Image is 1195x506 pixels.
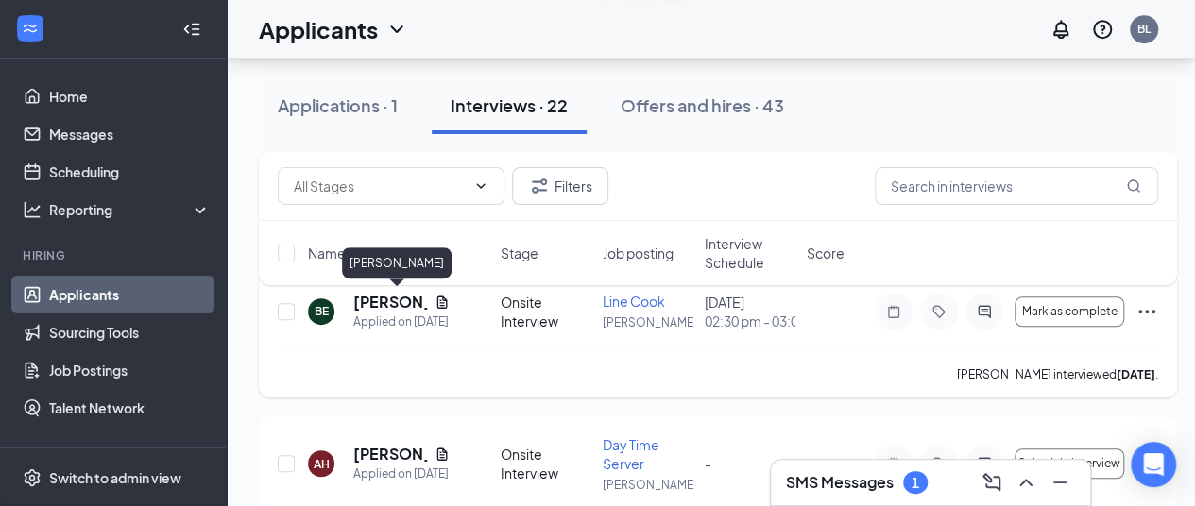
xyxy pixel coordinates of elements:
span: 02:30 pm - 03:00 pm [705,312,795,330]
input: All Stages [294,176,466,196]
div: AH [314,456,330,472]
span: Schedule interview [1018,457,1120,470]
div: Onsite Interview [501,445,591,482]
svg: Tag [928,456,950,471]
span: Mark as complete [1022,305,1118,318]
div: Switch to admin view [49,468,181,487]
svg: QuestionInfo [1091,18,1114,41]
svg: Minimize [1049,471,1071,494]
p: [PERSON_NAME] [603,477,693,493]
a: Talent Network [49,389,211,427]
svg: Tag [928,304,950,319]
a: Applicants [49,276,211,313]
p: [PERSON_NAME] interviewed . [957,366,1158,382]
svg: ChevronDown [473,178,488,194]
span: Score [807,244,845,262]
svg: Collapse [182,20,201,39]
div: BE [315,303,329,319]
a: Scheduling [49,153,211,191]
div: Onsite Interview [501,293,591,330]
div: Applied on [DATE] [353,464,450,483]
span: - [705,455,711,472]
span: Interview Schedule [705,234,795,272]
div: [PERSON_NAME] [342,247,452,278]
p: [PERSON_NAME] [603,314,693,330]
svg: ChevronUp [1015,471,1037,494]
button: ChevronUp [1011,467,1041,498]
a: Sourcing Tools [49,313,211,351]
svg: Analysis [23,200,42,219]
div: Applied on [DATE] [353,312,450,331]
span: Job posting [603,244,674,262]
div: Interviews · 22 [451,93,568,117]
div: Reporting [49,200,212,219]
button: Mark as complete [1015,296,1124,327]
span: Stage [501,244,538,262]
button: Schedule interview [1015,448,1124,479]
svg: Note [882,304,905,319]
svg: Notifications [1050,18,1072,41]
b: [DATE] [1117,367,1155,381]
button: Minimize [1045,467,1075,498]
svg: ComposeMessage [981,471,1003,494]
svg: Settings [23,468,42,487]
svg: Filter [528,175,551,197]
span: Day Time Server [603,436,659,472]
svg: ActiveChat [973,304,996,319]
svg: Document [435,447,450,462]
svg: WorkstreamLogo [21,19,40,38]
a: Home [49,77,211,115]
div: 1 [912,475,919,491]
svg: ChevronDown [385,18,408,41]
div: BL [1137,21,1151,37]
svg: Ellipses [1135,300,1158,323]
div: Team Management [23,446,207,462]
div: Offers and hires · 43 [621,93,784,117]
div: [DATE] [705,293,795,330]
svg: Note [882,456,905,471]
h5: [PERSON_NAME] [353,444,427,464]
svg: ActiveChat [973,456,996,471]
button: Filter Filters [512,167,608,205]
h1: Applicants [259,13,378,45]
div: Hiring [23,247,207,263]
div: Applications · 1 [278,93,398,117]
svg: MagnifyingGlass [1126,178,1141,194]
button: ComposeMessage [977,467,1007,498]
div: Open Intercom Messenger [1131,442,1176,487]
span: Name · Applied On [308,244,422,262]
h3: SMS Messages [786,472,894,493]
a: Messages [49,115,211,153]
input: Search in interviews [875,167,1158,205]
a: Job Postings [49,351,211,389]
